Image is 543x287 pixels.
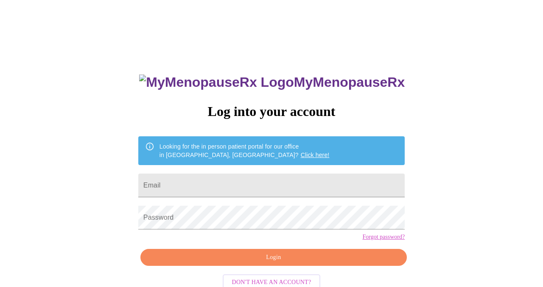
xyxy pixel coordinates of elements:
[140,249,407,266] button: Login
[139,75,405,90] h3: MyMenopauseRx
[139,75,294,90] img: MyMenopauseRx Logo
[301,152,330,158] a: Click here!
[362,234,405,240] a: Forgot password?
[160,139,330,163] div: Looking for the in person patient portal for our office in [GEOGRAPHIC_DATA], [GEOGRAPHIC_DATA]?
[221,278,323,285] a: Don't have an account?
[150,252,397,263] span: Login
[138,104,405,119] h3: Log into your account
